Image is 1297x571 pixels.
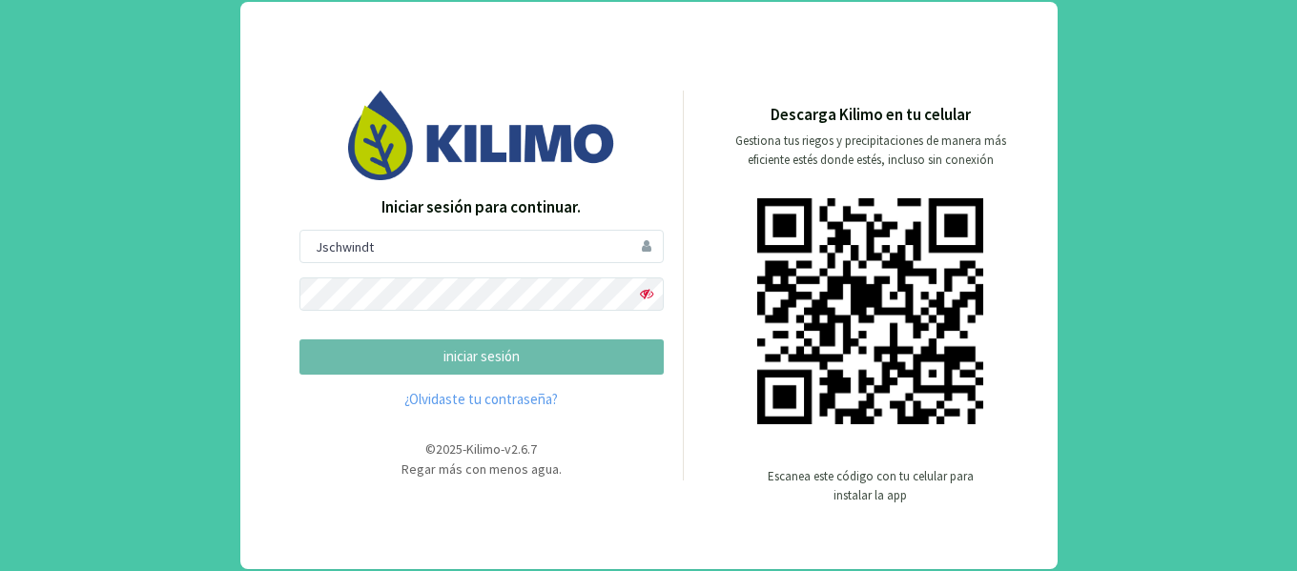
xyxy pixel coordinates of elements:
[463,440,466,458] span: -
[724,132,1018,170] p: Gestiona tus riegos y precipitaciones de manera más eficiente estés donde estés, incluso sin cone...
[425,440,436,458] span: ©
[501,440,504,458] span: -
[766,467,976,505] p: Escanea este código con tu celular para instalar la app
[401,460,562,478] span: Regar más con menos agua.
[504,440,537,458] span: v2.6.7
[299,195,664,220] p: Iniciar sesión para continuar.
[299,389,664,411] a: ¿Olvidaste tu contraseña?
[299,339,664,375] button: iniciar sesión
[466,440,501,458] span: Kilimo
[757,198,983,424] img: qr code
[348,91,615,179] img: Image
[316,346,648,368] p: iniciar sesión
[436,440,463,458] span: 2025
[771,103,971,128] p: Descarga Kilimo en tu celular
[299,230,664,263] input: Usuario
